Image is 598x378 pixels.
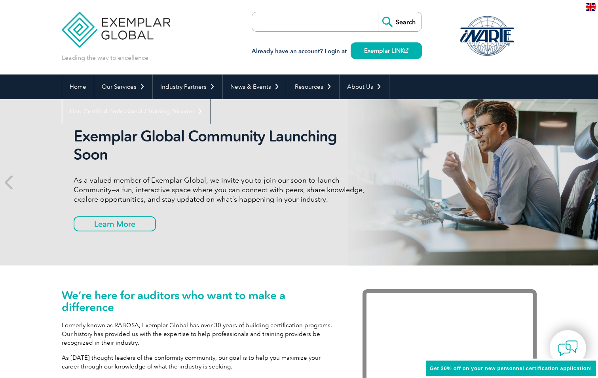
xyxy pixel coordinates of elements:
p: Leading the way to excellence [62,53,148,62]
a: Exemplar LINK [351,42,422,59]
input: Search [378,12,421,31]
p: As [DATE] thought leaders of the conformity community, our goal is to help you maximize your care... [62,353,339,371]
p: Formerly known as RABQSA, Exemplar Global has over 30 years of building certification programs. O... [62,321,339,347]
a: Find Certified Professional / Training Provider [62,99,210,124]
h3: Already have an account? Login at [252,46,422,56]
h1: We’re here for auditors who want to make a difference [62,289,339,313]
a: Our Services [94,74,152,99]
p: As a valued member of Exemplar Global, we invite you to join our soon-to-launch Community—a fun, ... [74,176,370,204]
img: en [586,3,596,11]
img: contact-chat.png [558,338,578,358]
span: Get 20% off on your new personnel certification application! [430,365,592,371]
a: Resources [287,74,339,99]
a: News & Events [223,74,287,99]
a: Industry Partners [153,74,222,99]
img: open_square.png [404,48,408,53]
a: About Us [340,74,389,99]
a: Home [62,74,94,99]
a: Learn More [74,216,156,231]
h2: Exemplar Global Community Launching Soon [74,127,370,164]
